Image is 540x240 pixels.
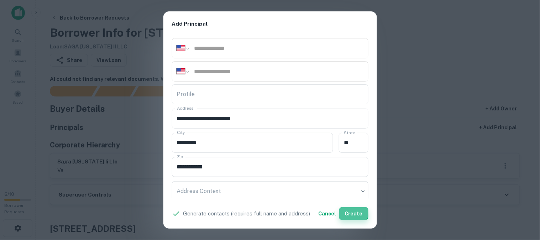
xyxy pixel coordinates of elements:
label: State [344,130,355,136]
button: Cancel [316,207,339,220]
label: Address [177,105,193,111]
p: Generate contacts (requires full name and address) [183,209,310,218]
h2: Add Principal [163,11,377,37]
div: ​ [172,181,368,201]
label: City [177,130,185,136]
label: Zip [177,154,183,160]
iframe: Chat Widget [504,183,540,217]
button: Create [339,207,368,220]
